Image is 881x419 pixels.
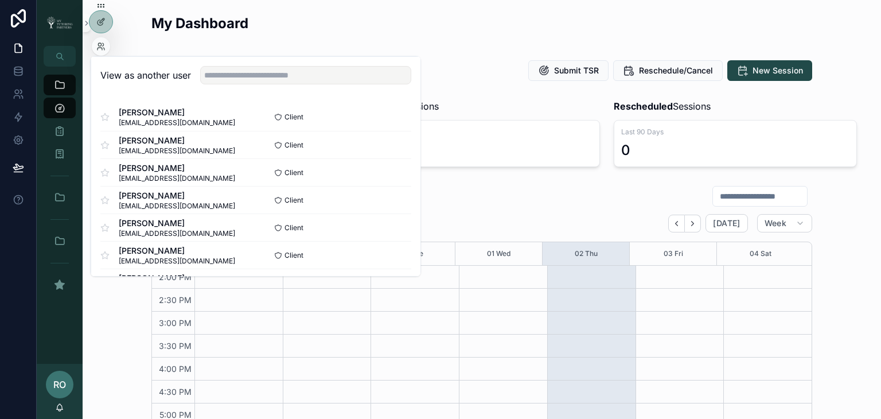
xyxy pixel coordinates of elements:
[284,168,303,177] span: Client
[119,146,235,155] span: [EMAIL_ADDRESS][DOMAIN_NAME]
[614,100,673,112] strong: Rescheduled
[156,272,194,282] span: 2:00 PM
[119,228,235,238] span: [EMAIL_ADDRESS][DOMAIN_NAME]
[119,162,235,173] span: [PERSON_NAME]
[528,60,609,81] button: Submit TSR
[765,218,786,228] span: Week
[750,242,771,265] button: 04 Sat
[284,112,303,122] span: Client
[639,65,713,76] span: Reschedule/Cancel
[119,107,235,118] span: [PERSON_NAME]
[53,378,66,391] span: RO
[44,15,76,30] img: App logo
[668,215,685,232] button: Back
[156,295,194,305] span: 2:30 PM
[119,134,235,146] span: [PERSON_NAME]
[364,127,592,137] span: Last 90 Days
[613,60,723,81] button: Reschedule/Cancel
[100,68,191,82] h2: View as another user
[119,272,235,284] span: [PERSON_NAME]
[119,201,235,210] span: [EMAIL_ADDRESS][DOMAIN_NAME]
[156,341,194,351] span: 3:30 PM
[156,364,194,374] span: 4:00 PM
[554,65,599,76] span: Submit TSR
[685,215,701,232] button: Next
[151,14,248,33] h2: My Dashboard
[119,256,235,265] span: [EMAIL_ADDRESS][DOMAIN_NAME]
[575,242,598,265] button: 02 Thu
[757,214,812,232] button: Week
[621,127,850,137] span: Last 90 Days
[614,99,711,113] span: Sessions
[705,214,747,232] button: [DATE]
[753,65,803,76] span: New Session
[621,141,630,160] div: 0
[119,189,235,201] span: [PERSON_NAME]
[284,223,303,232] span: Client
[119,173,235,183] span: [EMAIL_ADDRESS][DOMAIN_NAME]
[284,195,303,204] span: Client
[664,242,683,265] button: 03 Fri
[487,242,510,265] button: 01 Wed
[156,387,194,397] span: 4:30 PM
[284,250,303,259] span: Client
[37,67,83,310] div: scrollable content
[284,140,303,149] span: Client
[727,60,812,81] button: New Session
[119,118,235,127] span: [EMAIL_ADDRESS][DOMAIN_NAME]
[156,318,194,328] span: 3:00 PM
[119,217,235,228] span: [PERSON_NAME]
[713,218,740,228] span: [DATE]
[119,245,235,256] span: [PERSON_NAME]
